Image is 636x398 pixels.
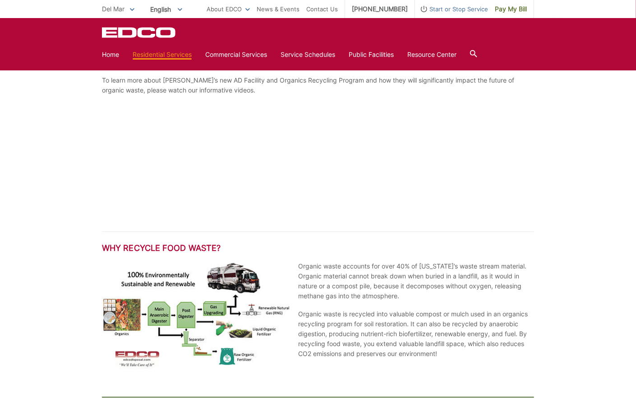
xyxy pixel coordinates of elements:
a: EDCD logo. Return to the homepage. [102,27,177,38]
p: Organic waste is recycled into valuable compost or mulch used in an organics recycling program fo... [102,309,534,359]
p: Organic waste accounts for over 40% of [US_STATE]’s waste stream material. Organic material canno... [102,261,534,301]
a: Contact Us [306,4,338,14]
iframe: To enrich screen reader interactions, please activate Accessibility in Grammarly extension settings [102,103,309,220]
span: Del Mar [102,5,124,13]
a: Home [102,50,119,60]
span: Pay My Bill [495,4,527,14]
h2: Why Recycle Food Waste? [102,243,534,253]
iframe: To enrich screen reader interactions, please activate Accessibility in Grammarly extension settings [327,103,534,220]
iframe: To enrich screen reader interactions, please activate Accessibility in Grammarly extension settings [584,355,629,398]
a: About EDCO [207,4,250,14]
a: Public Facilities [349,50,394,60]
img: Diagram of food waste recycling process [102,261,291,370]
a: News & Events [257,4,300,14]
a: Resource Center [407,50,456,60]
p: To learn more about [PERSON_NAME]’s new AD Facility and Organics Recycling Program and how they w... [102,75,534,95]
a: Commercial Services [205,50,267,60]
a: Residential Services [133,50,192,60]
span: English [143,2,189,17]
a: Service Schedules [281,50,335,60]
